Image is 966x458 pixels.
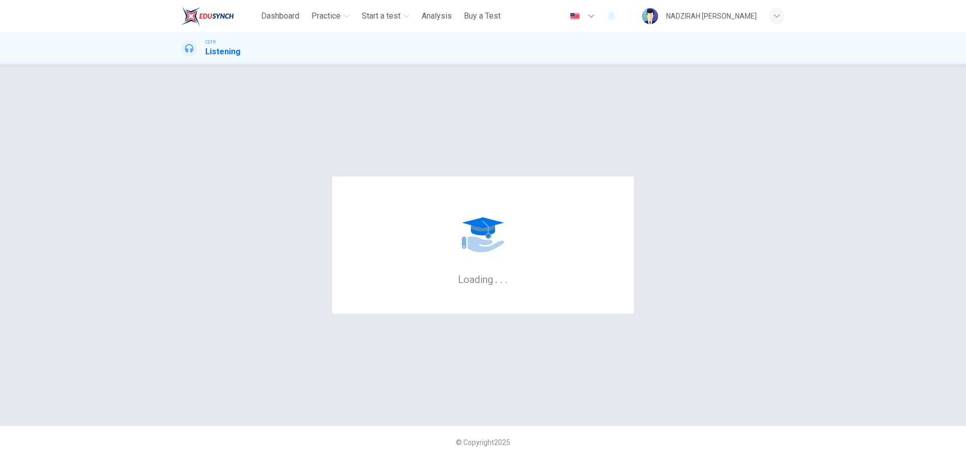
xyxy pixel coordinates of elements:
[500,270,503,287] h6: .
[458,272,508,286] h6: Loading
[307,7,354,25] button: Practice
[205,39,216,46] span: CEFR
[205,46,240,58] h1: Listening
[642,8,658,24] img: Profile picture
[569,13,581,20] img: en
[181,6,257,26] a: ELTC logo
[422,10,452,22] span: Analysis
[311,10,341,22] span: Practice
[418,7,456,25] button: Analysis
[495,270,498,287] h6: .
[261,10,299,22] span: Dashboard
[456,438,510,446] span: © Copyright 2025
[460,7,505,25] button: Buy a Test
[932,424,956,448] iframe: Intercom live chat
[257,7,303,25] button: Dashboard
[464,10,501,22] span: Buy a Test
[362,10,400,22] span: Start a test
[358,7,414,25] button: Start a test
[666,10,757,22] div: NADZIRAH [PERSON_NAME]
[181,6,234,26] img: ELTC logo
[505,270,508,287] h6: .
